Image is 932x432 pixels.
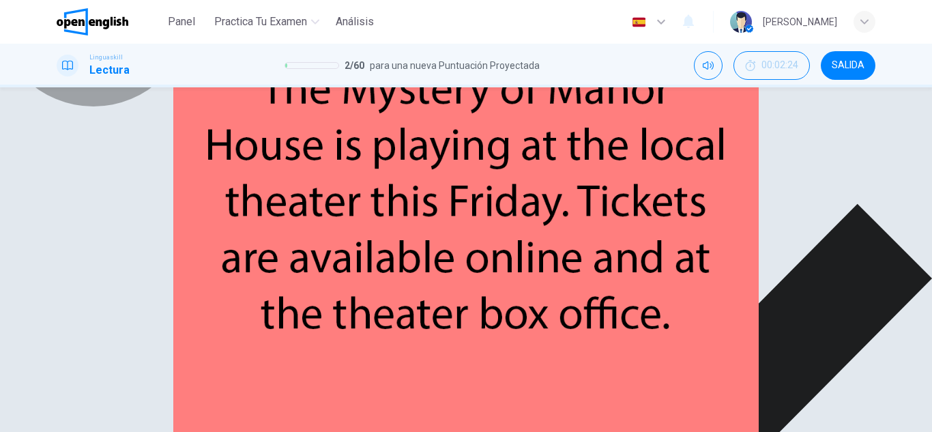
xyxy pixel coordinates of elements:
[694,51,723,80] div: Silenciar
[821,51,875,80] button: SALIDA
[209,10,325,34] button: Practica tu examen
[89,62,130,78] h1: Lectura
[330,10,379,34] button: Análisis
[733,51,810,80] button: 00:02:24
[160,10,203,34] button: Panel
[733,51,810,80] div: Ocultar
[832,60,864,71] span: SALIDA
[763,14,837,30] div: [PERSON_NAME]
[89,53,123,62] span: Linguaskill
[730,11,752,33] img: Profile picture
[57,8,128,35] img: OpenEnglish logo
[336,14,374,30] span: Análisis
[168,14,195,30] span: Panel
[761,60,798,71] span: 00:02:24
[345,57,364,74] span: 2 / 60
[57,8,160,35] a: OpenEnglish logo
[214,14,307,30] span: Practica tu examen
[370,57,540,74] span: para una nueva Puntuación Proyectada
[630,17,647,27] img: es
